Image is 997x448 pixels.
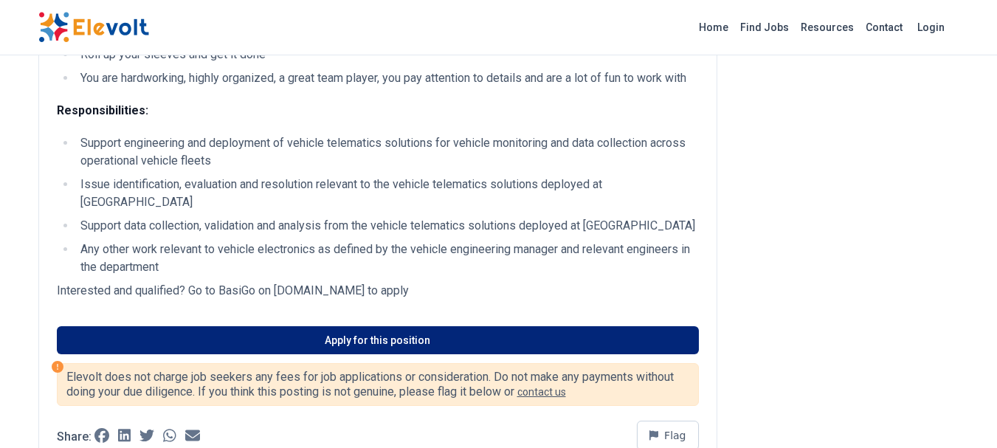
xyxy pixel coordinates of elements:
[57,431,92,443] p: Share:
[734,15,795,39] a: Find Jobs
[908,13,953,42] a: Login
[860,15,908,39] a: Contact
[795,15,860,39] a: Resources
[923,377,997,448] iframe: Chat Widget
[38,12,149,43] img: Elevolt
[57,103,148,117] strong: Responsibilities:
[66,370,689,399] p: Elevolt does not charge job seekers any fees for job applications or consideration. Do not make a...
[57,326,699,354] a: Apply for this position
[76,176,699,211] li: Issue identification, evaluation and resolution relevant to the vehicle telematics solutions depl...
[57,282,699,300] p: Interested and qualified? Go to BasiGo on [DOMAIN_NAME] to apply
[76,134,699,170] li: Support engineering and deployment of vehicle telematics solutions for vehicle monitoring and dat...
[76,217,699,235] li: Support data collection, validation and analysis from the vehicle telematics solutions deployed a...
[76,69,699,87] li: You are hardworking, highly organized, a great team player, you pay attention to details and are ...
[517,386,566,398] a: contact us
[693,15,734,39] a: Home
[76,241,699,276] li: Any other work relevant to vehicle electronics as defined by the vehicle engineering manager and ...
